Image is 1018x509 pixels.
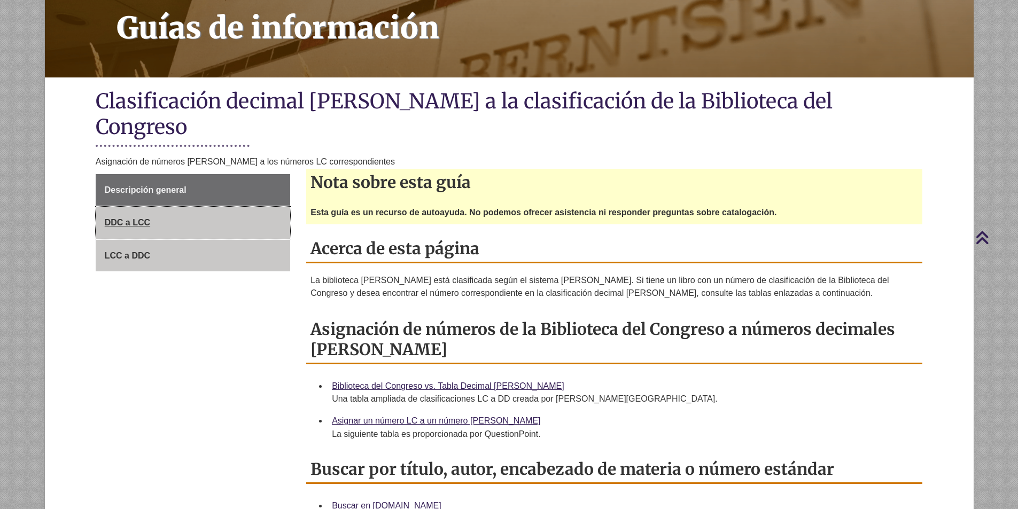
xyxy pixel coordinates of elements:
a: Volver arriba [975,230,1015,245]
a: LCC a DDC [96,240,290,272]
div: Menú de la página de guía [96,174,290,272]
a: Asignar un número LC a un número [PERSON_NAME] [332,416,540,425]
font: La siguiente tabla es proporcionada por QuestionPoint. [332,429,540,438]
a: Descripción general [96,174,290,206]
font: Buscar por título, autor, encabezado de materia o número estándar [310,459,834,479]
font: La biblioteca [PERSON_NAME] está clasificada según el sistema [PERSON_NAME]. Si tiene un libro co... [310,276,889,297]
font: Esta guía es un recurso de autoayuda. No podemos ofrecer asistencia ni responder preguntas sobre ... [310,208,776,217]
font: Asignación de números de la Biblioteca del Congreso a números decimales [PERSON_NAME] [310,319,895,359]
font: Descripción general [105,185,186,194]
font: Una tabla ampliada de clasificaciones LC a DD creada por [PERSON_NAME][GEOGRAPHIC_DATA]. [332,394,717,403]
font: DDC a LCC [105,218,150,227]
a: Biblioteca del Congreso vs. Tabla Decimal [PERSON_NAME] [332,381,564,390]
font: Nota sobre esta guía [310,172,471,192]
font: Asignación de números [PERSON_NAME] a los números LC correspondientes [96,157,395,166]
font: Clasificación decimal [PERSON_NAME] a la clasificación de la Biblioteca del Congreso [96,88,833,139]
a: DDC a LCC [96,207,290,239]
font: Acerca de esta página [310,238,479,259]
font: Guías de información [116,9,439,46]
font: LCC a DDC [105,251,150,260]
